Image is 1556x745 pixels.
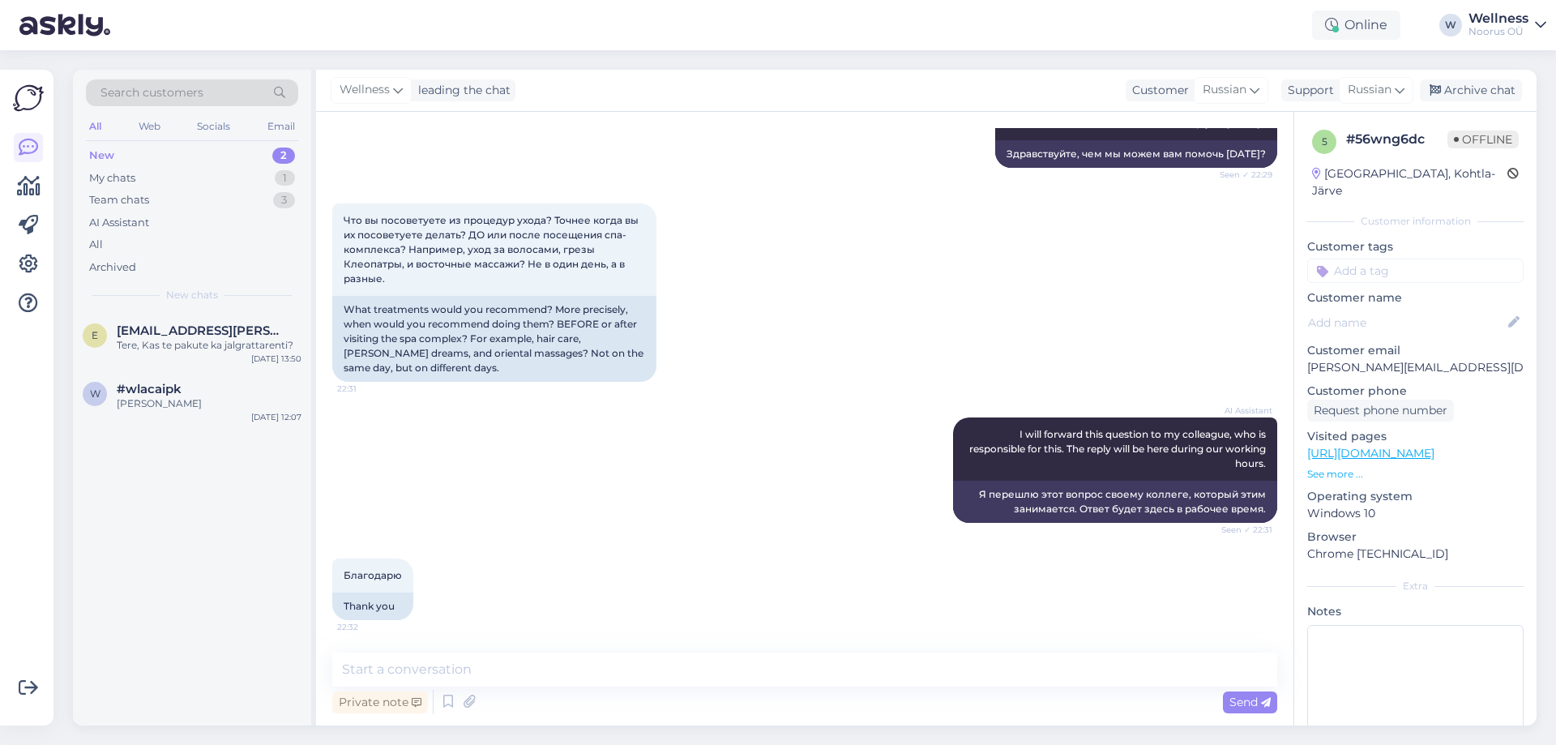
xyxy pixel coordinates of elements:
div: 3 [273,192,295,208]
p: [PERSON_NAME][EMAIL_ADDRESS][DOMAIN_NAME] [1307,359,1524,376]
span: Благодарю [344,569,402,581]
div: Web [135,116,164,137]
p: Chrome [TECHNICAL_ID] [1307,546,1524,563]
div: [GEOGRAPHIC_DATA], Kohtla-Järve [1312,165,1507,199]
span: Russian [1348,81,1391,99]
div: Tere, Kas te pakute ka jalgrattarenti? [117,338,301,353]
span: Seen ✓ 22:31 [1212,524,1272,536]
span: I will forward this question to my colleague, who is responsible for this. The reply will be here... [969,428,1268,469]
img: Askly Logo [13,83,44,113]
div: Customer information [1307,214,1524,229]
input: Add a tag [1307,259,1524,283]
a: WellnessNoorus OÜ [1468,12,1546,38]
div: Online [1312,11,1400,40]
div: # 56wng6dc [1346,130,1447,149]
div: [DATE] 12:07 [251,411,301,423]
div: Private note [332,691,428,713]
p: Notes [1307,603,1524,620]
p: Browser [1307,529,1524,546]
p: Customer name [1307,289,1524,306]
div: Здравствуйте, чем мы можем вам помочь [DATE]? [995,140,1277,168]
div: leading the chat [412,82,511,99]
a: [URL][DOMAIN_NAME] [1307,446,1434,460]
span: AI Assistant [1212,405,1272,417]
p: Visited pages [1307,428,1524,445]
p: Customer tags [1307,238,1524,255]
div: Archive chat [1420,79,1522,101]
div: Wellness [1468,12,1528,25]
div: All [86,116,105,137]
div: Archived [89,259,136,276]
div: Team chats [89,192,149,208]
span: Что вы посоветуете из процедур ухода? Точнее когда вы их посоветуете делать? ДО или после посещен... [344,214,641,285]
div: [DATE] 13:50 [251,353,301,365]
span: Offline [1447,131,1519,148]
p: Windows 10 [1307,505,1524,522]
div: 1 [275,170,295,186]
span: Search customers [100,84,203,101]
div: AI Assistant [89,215,149,231]
div: Noorus OÜ [1468,25,1528,38]
span: Russian [1203,81,1246,99]
div: 2 [272,148,295,164]
span: Wellness [340,81,390,99]
p: Customer phone [1307,383,1524,400]
div: My chats [89,170,135,186]
div: Socials [194,116,233,137]
div: Customer [1126,82,1189,99]
div: Request phone number [1307,400,1454,422]
p: See more ... [1307,467,1524,482]
span: Send [1229,695,1271,709]
div: Extra [1307,579,1524,593]
span: 22:32 [337,621,398,633]
span: w [90,387,100,400]
div: W [1439,14,1462,36]
span: 5 [1322,135,1327,148]
p: Operating system [1307,488,1524,505]
div: [PERSON_NAME] [117,396,301,411]
div: What treatments would you recommend? More precisely, when would you recommend doing them? BEFORE ... [332,296,656,382]
div: All [89,237,103,253]
div: Thank you [332,593,413,620]
span: e [92,329,98,341]
span: etti.jane@gmail.com [117,323,285,338]
div: Support [1281,82,1334,99]
span: 22:31 [337,383,398,395]
div: Я перешлю этот вопрос своему коллеге, который этим занимается. Ответ будет здесь в рабочее время. [953,481,1277,523]
span: New chats [166,288,218,302]
span: Seen ✓ 22:29 [1212,169,1272,181]
p: Customer email [1307,342,1524,359]
span: #wlacaipk [117,382,182,396]
div: Email [264,116,298,137]
div: New [89,148,114,164]
input: Add name [1308,314,1505,332]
